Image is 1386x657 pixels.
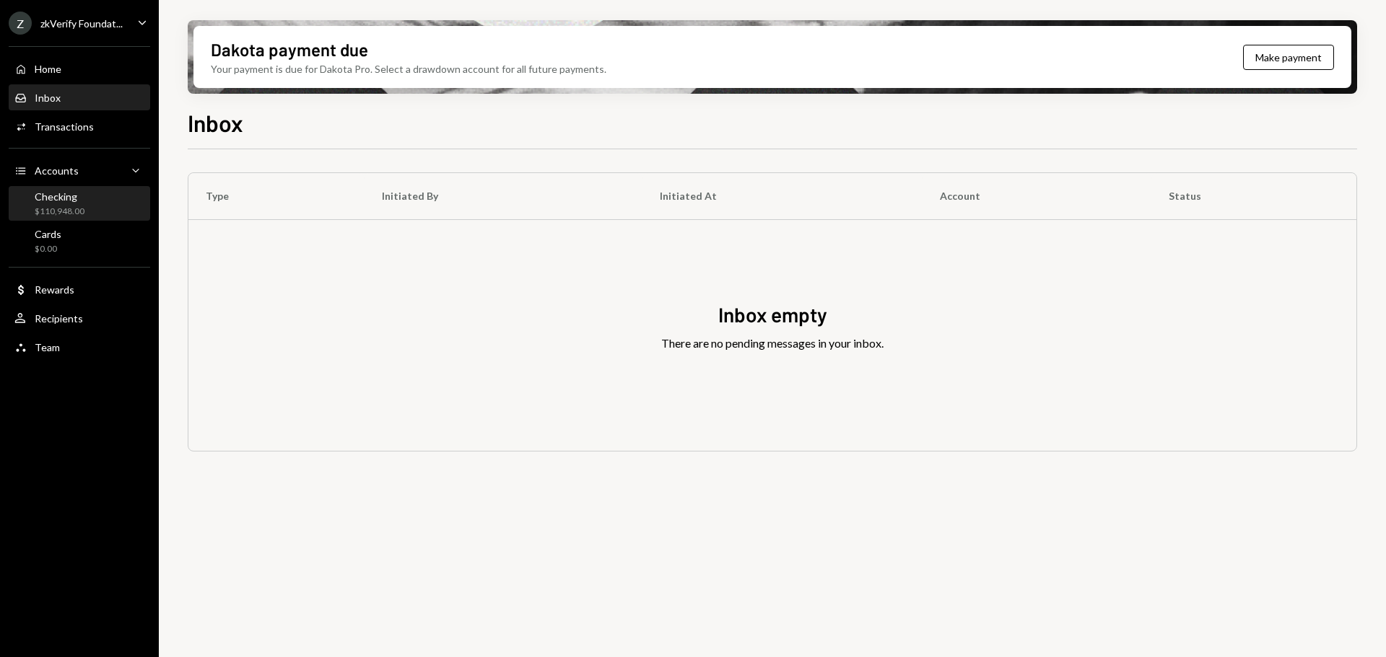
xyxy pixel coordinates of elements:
div: Transactions [35,120,94,133]
div: Dakota payment due [211,38,368,61]
div: Z [9,12,32,35]
a: Cards$0.00 [9,224,150,258]
div: Cards [35,228,61,240]
th: Type [188,173,365,219]
a: Accounts [9,157,150,183]
div: Accounts [35,164,79,177]
a: Inbox [9,84,150,110]
h1: Inbox [188,108,243,137]
th: Status [1151,173,1356,219]
a: Recipients [9,305,150,331]
div: Checking [35,190,84,203]
a: Home [9,56,150,81]
a: Rewards [9,276,150,302]
div: Recipients [35,312,83,325]
button: Make payment [1243,45,1334,70]
a: Transactions [9,113,150,139]
div: $110,948.00 [35,206,84,218]
div: Inbox empty [718,301,827,329]
div: $0.00 [35,243,61,255]
div: Rewards [35,283,74,296]
th: Initiated At [642,173,923,219]
div: There are no pending messages in your inbox. [661,335,884,352]
div: Inbox [35,92,61,104]
div: zkVerify Foundat... [40,17,123,30]
div: Home [35,63,61,75]
div: Team [35,341,60,353]
a: Checking$110,948.00 [9,186,150,221]
th: Initiated By [365,173,642,219]
a: Team [9,334,150,360]
th: Account [923,173,1151,219]
div: Your payment is due for Dakota Pro. Select a drawdown account for all future payments. [211,61,606,76]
